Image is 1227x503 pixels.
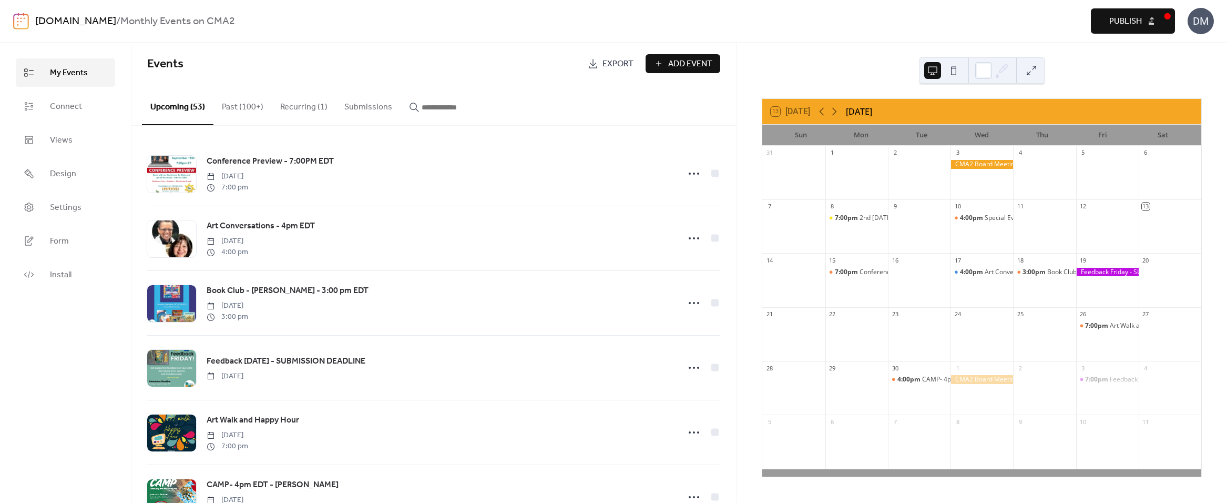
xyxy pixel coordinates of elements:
div: DM [1188,8,1214,34]
a: CAMP- 4pm EDT - [PERSON_NAME] [207,478,339,492]
a: Connect [16,92,115,120]
div: 5 [765,418,773,426]
div: Conference Preview - 7:00PM EDT [825,268,888,277]
span: Install [50,269,71,281]
div: 13 [1142,203,1150,210]
div: Book Club - [PERSON_NAME] - 3:00 pm EDT [1047,268,1174,277]
span: 7:00 pm [207,182,248,193]
span: Connect [50,100,82,113]
span: 7:00pm [1085,321,1110,330]
a: Feedback [DATE] - SUBMISSION DEADLINE [207,355,365,368]
b: Monthly Events on CMA2 [120,12,235,32]
div: 14 [765,256,773,264]
div: Art Conversations - 4pm EDT [985,268,1069,277]
span: [DATE] [207,430,248,441]
div: 27 [1142,310,1150,318]
div: Tue [892,125,952,146]
span: 4:00pm [960,214,985,223]
span: 7:00pm [1085,375,1110,384]
div: 26 [1079,310,1087,318]
div: 29 [829,364,836,372]
div: 1 [954,364,962,372]
div: 21 [765,310,773,318]
div: 22 [829,310,836,318]
a: Form [16,227,115,255]
span: Book Club - [PERSON_NAME] - 3:00 pm EDT [207,285,369,297]
div: 9 [891,203,899,210]
span: 4:00pm [960,268,985,277]
div: 10 [954,203,962,210]
div: 18 [1016,256,1024,264]
a: Export [580,54,641,73]
div: CMA2 Board Meeting [950,375,1013,384]
div: Feedback Friday - SUBMISSION DEADLINE [1076,268,1139,277]
a: Art Conversations - 4pm EDT [207,219,315,233]
div: 31 [765,149,773,157]
div: 3 [1079,364,1087,372]
div: 7 [765,203,773,210]
span: My Events [50,67,88,79]
div: 7 [891,418,899,426]
div: 28 [765,364,773,372]
span: 4:00 pm [207,247,248,258]
button: Publish [1091,8,1175,34]
div: Art Walk and Happy Hour [1076,321,1139,330]
div: Sat [1132,125,1193,146]
div: 2 [1016,364,1024,372]
div: CAMP- 4pm EDT - [PERSON_NAME] [922,375,1025,384]
span: Design [50,168,76,180]
button: Submissions [336,85,401,124]
div: Special Event: NOVEM 2025 Collaborative Mosaic - 4PM EDT [950,214,1013,223]
a: Book Club - [PERSON_NAME] - 3:00 pm EDT [207,284,369,298]
div: 6 [829,418,836,426]
span: [DATE] [207,171,248,182]
div: Art Walk and Happy Hour [1110,321,1184,330]
span: Form [50,235,69,248]
div: 4 [1142,364,1150,372]
button: Past (100+) [213,85,272,124]
div: Special Event: NOVEM 2025 Collaborative Mosaic - 4PM EDT [985,214,1161,223]
span: 7:00pm [835,214,860,223]
a: Conference Preview - 7:00PM EDT [207,155,334,168]
div: 24 [954,310,962,318]
div: 8 [829,203,836,210]
div: 2nd Monday Guest Artist Series with Jacqui Ross- 7pm EDT - Darcel Deneau [825,214,888,223]
div: 9 [1016,418,1024,426]
span: [DATE] [207,300,248,311]
b: / [116,12,120,32]
div: 30 [891,364,899,372]
a: Design [16,159,115,188]
div: 8 [954,418,962,426]
span: Events [147,53,183,76]
div: 2nd [DATE] Guest Artist Series with [PERSON_NAME]- 7pm EDT - [PERSON_NAME] [860,214,1099,223]
button: Recurring (1) [272,85,336,124]
a: Views [16,126,115,154]
img: logo [13,13,29,29]
button: Add Event [646,54,720,73]
div: 12 [1079,203,1087,210]
span: Publish [1109,15,1142,28]
div: 2 [891,149,899,157]
div: Art Conversations - 4pm EDT [950,268,1013,277]
div: 6 [1142,149,1150,157]
span: 7:00 pm [207,441,248,452]
div: Feedback Friday with Fran Garrido & Shelley Beaumont, 7pm EDT [1076,375,1139,384]
div: 5 [1079,149,1087,157]
div: 17 [954,256,962,264]
span: 3:00pm [1023,268,1047,277]
div: [DATE] [846,105,872,118]
div: CAMP- 4pm EDT - Jeannette Brossart [888,375,950,384]
div: Wed [952,125,1012,146]
span: Add Event [668,58,712,71]
button: Upcoming (53) [142,85,213,125]
div: Fri [1072,125,1133,146]
div: 16 [891,256,899,264]
div: Conference Preview - 7:00PM EDT [860,268,959,277]
span: 3:00 pm [207,311,248,323]
a: [DOMAIN_NAME] [35,12,116,32]
span: 4:00pm [897,375,922,384]
span: Views [50,134,73,147]
div: 4 [1016,149,1024,157]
